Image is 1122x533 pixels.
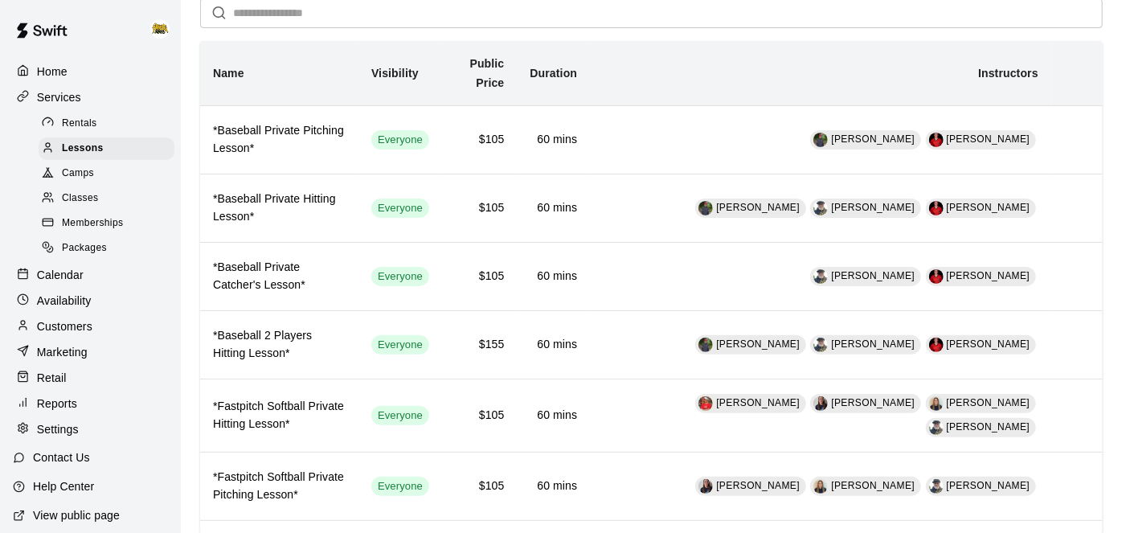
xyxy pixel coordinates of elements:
[62,215,123,232] span: Memberships
[813,479,828,494] div: Kailyn Haig
[716,338,800,350] span: [PERSON_NAME]
[371,269,429,285] span: Everyone
[371,267,429,286] div: This service is visible to all of your customers
[371,338,429,353] span: Everyone
[37,344,88,360] p: Marketing
[39,236,181,261] a: Packages
[455,131,504,149] h6: $105
[813,133,828,147] img: Aiden Cutrell
[13,263,168,287] a: Calendar
[929,133,944,147] img: Kayden Beauregard
[813,338,828,352] div: Cam Janzen
[530,478,577,495] h6: 60 mins
[13,59,168,84] a: Home
[716,480,800,491] span: [PERSON_NAME]
[831,270,915,281] span: [PERSON_NAME]
[39,162,174,185] div: Camps
[147,13,181,45] div: HITHOUSE ABBY
[813,201,828,215] img: Cam Janzen
[929,269,944,284] img: Kayden Beauregard
[813,269,828,284] img: Cam Janzen
[213,191,346,226] h6: *Baseball Private Hitting Lesson*
[150,19,170,39] img: HITHOUSE ABBY
[716,202,800,213] span: [PERSON_NAME]
[530,199,577,217] h6: 60 mins
[698,338,713,352] img: Aiden Cutrell
[13,366,168,390] a: Retail
[13,314,168,338] a: Customers
[371,67,419,80] b: Visibility
[455,199,504,217] h6: $105
[371,201,429,216] span: Everyone
[947,480,1030,491] span: [PERSON_NAME]
[33,478,94,494] p: Help Center
[33,449,90,465] p: Contact Us
[947,338,1030,350] span: [PERSON_NAME]
[39,136,181,161] a: Lessons
[371,479,429,494] span: Everyone
[813,396,828,411] img: Kailey Ross
[39,212,174,235] div: Memberships
[698,479,713,494] img: Kailey Ross
[13,417,168,441] a: Settings
[39,187,174,210] div: Classes
[62,116,97,132] span: Rentals
[13,340,168,364] a: Marketing
[947,202,1030,213] span: [PERSON_NAME]
[455,407,504,424] h6: $105
[39,137,174,160] div: Lessons
[831,202,915,213] span: [PERSON_NAME]
[213,469,346,504] h6: *Fastpitch Softball Private Pitching Lesson*
[62,240,107,256] span: Packages
[455,478,504,495] h6: $105
[455,336,504,354] h6: $155
[929,338,944,352] img: Kayden Beauregard
[62,166,94,182] span: Camps
[698,396,713,411] img: Keyara Brown
[530,131,577,149] h6: 60 mins
[831,338,915,350] span: [PERSON_NAME]
[947,421,1030,433] span: [PERSON_NAME]
[213,67,244,80] b: Name
[13,392,168,416] div: Reports
[716,397,800,408] span: [PERSON_NAME]
[929,479,944,494] div: Cam Janzen
[455,268,504,285] h6: $105
[947,270,1030,281] span: [PERSON_NAME]
[470,57,505,89] b: Public Price
[530,268,577,285] h6: 60 mins
[929,420,944,435] img: Cam Janzen
[62,191,98,207] span: Classes
[371,477,429,496] div: This service is visible to all of your customers
[37,267,84,283] p: Calendar
[371,133,429,148] span: Everyone
[947,397,1030,408] span: [PERSON_NAME]
[371,406,429,425] div: This service is visible to all of your customers
[213,122,346,158] h6: *Baseball Private Pitching Lesson*
[978,67,1038,80] b: Instructors
[929,201,944,215] img: Kayden Beauregard
[13,289,168,313] div: Availability
[947,133,1030,145] span: [PERSON_NAME]
[698,201,713,215] img: Aiden Cutrell
[831,480,915,491] span: [PERSON_NAME]
[530,407,577,424] h6: 60 mins
[13,85,168,109] div: Services
[39,237,174,260] div: Packages
[39,187,181,211] a: Classes
[371,199,429,218] div: This service is visible to all of your customers
[39,162,181,187] a: Camps
[39,211,181,236] a: Memberships
[371,130,429,150] div: This service is visible to all of your customers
